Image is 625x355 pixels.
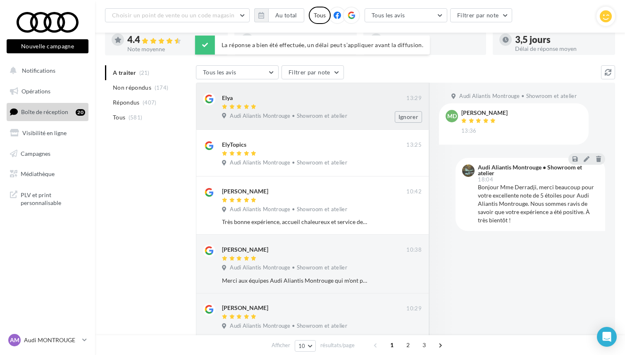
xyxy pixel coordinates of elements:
[461,127,477,135] span: 13:36
[5,186,90,210] a: PLV et print personnalisable
[222,335,368,343] div: Un service irréprochable du début à la fin. L’accueil est chaleureux et professionnel, l’équipe p...
[143,99,157,106] span: (407)
[7,39,88,53] button: Nouvelle campagne
[24,336,79,344] p: Audi MONTROUGE
[372,12,405,19] span: Tous les avis
[195,36,430,55] div: La réponse a bien été effectuée, un délai peut s’appliquer avant la diffusion.
[320,341,355,349] span: résultats/page
[5,83,90,100] a: Opérations
[230,206,347,213] span: Audi Aliantis Montrouge • Showroom et atelier
[76,109,85,116] div: 20
[113,113,125,122] span: Tous
[365,8,447,22] button: Tous les avis
[127,35,221,45] div: 4.4
[515,35,609,44] div: 3,5 jours
[21,189,85,207] span: PLV et print personnalisable
[401,338,415,352] span: 2
[112,12,234,19] span: Choisir un point de vente ou un code magasin
[447,112,457,120] span: MD
[295,340,316,352] button: 10
[281,65,344,79] button: Filtrer par note
[406,246,422,254] span: 10:38
[417,338,431,352] span: 3
[385,338,398,352] span: 1
[5,124,90,142] a: Visibilité en ligne
[597,327,617,347] div: Open Intercom Messenger
[406,305,422,312] span: 10:29
[5,62,87,79] button: Notifications
[406,188,422,195] span: 10:42
[406,95,422,102] span: 13:29
[222,187,268,195] div: [PERSON_NAME]
[386,46,479,52] div: Taux de réponse
[478,164,597,176] div: Audi Aliantis Montrouge • Showroom et atelier
[22,129,67,136] span: Visibilité en ligne
[459,93,577,100] span: Audi Aliantis Montrouge • Showroom et atelier
[22,67,55,74] span: Notifications
[5,103,90,121] a: Boîte de réception20
[222,276,368,285] div: Merci aux équipes Audi Aliantis Montrouge qui m'ont parfaitement accompagnées et orienté vers le ...
[515,46,609,52] div: Délai de réponse moyen
[230,322,347,330] span: Audi Aliantis Montrouge • Showroom et atelier
[222,304,268,312] div: [PERSON_NAME]
[10,336,19,344] span: AM
[478,183,599,224] div: Bonjour Mme Derradji, merci beaucoup pour votre excellente note de 5 étoiles pour Audi Aliantis M...
[309,7,331,24] div: Tous
[298,343,305,349] span: 10
[5,165,90,183] a: Médiathèque
[21,108,68,115] span: Boîte de réception
[203,69,236,76] span: Tous les avis
[254,8,304,22] button: Au total
[230,159,347,167] span: Audi Aliantis Montrouge • Showroom et atelier
[222,245,268,254] div: [PERSON_NAME]
[222,218,368,226] div: Très bonne expérience, accueil chaleureux et service de qualité, je recommande !
[21,88,50,95] span: Opérations
[127,46,221,52] div: Note moyenne
[478,177,493,182] span: 18:04
[155,84,169,91] span: (174)
[461,110,508,116] div: [PERSON_NAME]
[406,141,422,149] span: 13:25
[386,35,479,44] div: 70 %
[5,145,90,162] a: Campagnes
[222,94,233,102] div: Elya
[230,112,347,120] span: Audi Aliantis Montrouge • Showroom et atelier
[105,8,250,22] button: Choisir un point de vente ou un code magasin
[7,332,88,348] a: AM Audi MONTROUGE
[395,111,422,123] button: Ignorer
[129,114,143,121] span: (581)
[113,83,151,92] span: Non répondus
[450,8,513,22] button: Filtrer par note
[113,98,140,107] span: Répondus
[222,141,246,149] div: ElyTopics
[272,341,290,349] span: Afficher
[21,150,50,157] span: Campagnes
[268,8,304,22] button: Au total
[21,170,55,177] span: Médiathèque
[230,264,347,272] span: Audi Aliantis Montrouge • Showroom et atelier
[196,65,279,79] button: Tous les avis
